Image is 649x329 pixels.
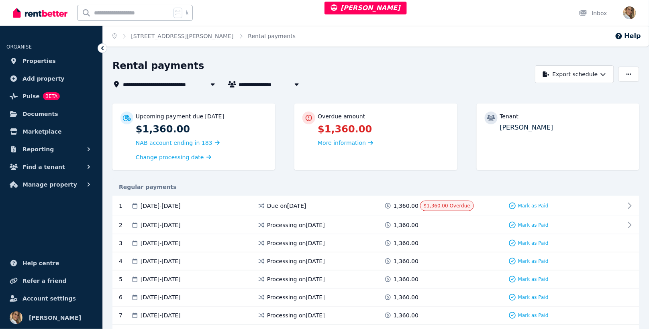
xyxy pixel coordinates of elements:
img: Jodie Cartmer [10,311,22,324]
span: More information [318,140,366,146]
div: 1 [119,201,131,211]
span: Due on [DATE] [267,202,306,210]
span: 1,360.00 [394,311,418,319]
div: 3 [119,239,131,247]
span: [DATE] - [DATE] [141,311,181,319]
span: 1,360.00 [394,275,418,283]
h1: Rental payments [112,59,204,72]
div: 7 [119,311,131,319]
a: Documents [6,106,96,122]
span: Mark as Paid [518,276,549,282]
span: Change processing date [136,153,204,161]
nav: Breadcrumb [103,26,305,47]
img: Jodie Cartmer [623,6,636,19]
a: PulseBETA [6,88,96,104]
div: 6 [119,293,131,301]
span: Documents [22,109,58,119]
p: $1,360.00 [318,123,449,136]
span: Help centre [22,258,59,268]
button: Reporting [6,141,96,157]
span: Mark as Paid [518,203,549,209]
span: 1,360.00 [394,239,418,247]
a: Properties [6,53,96,69]
div: Inbox [579,9,607,17]
a: Marketplace [6,124,96,140]
span: Mark as Paid [518,312,549,319]
a: Change processing date [136,153,211,161]
span: Processing on [DATE] [267,221,325,229]
span: 1,360.00 [394,293,418,301]
span: Account settings [22,294,76,303]
span: [DATE] - [DATE] [141,239,181,247]
span: BETA [43,92,60,100]
span: [DATE] - [DATE] [141,293,181,301]
img: RentBetter [13,7,67,19]
span: Manage property [22,180,77,189]
p: Overdue amount [318,112,365,120]
span: Mark as Paid [518,222,549,228]
span: 1,360.00 [394,202,418,210]
button: Help [615,31,641,41]
span: ORGANISE [6,44,32,50]
span: Properties [22,56,56,66]
div: 2 [119,221,131,229]
span: NAB account ending in 183 [136,140,212,146]
span: Processing on [DATE] [267,293,325,301]
span: Mark as Paid [518,258,549,264]
p: $1,360.00 [136,123,267,136]
span: Add property [22,74,65,83]
p: [PERSON_NAME] [500,123,631,132]
span: [DATE] - [DATE] [141,275,181,283]
span: Processing on [DATE] [267,257,325,265]
a: Refer a friend [6,273,96,289]
span: Processing on [DATE] [267,275,325,283]
a: Help centre [6,255,96,271]
span: [DATE] - [DATE] [141,221,181,229]
span: [DATE] - [DATE] [141,202,181,210]
span: Processing on [DATE] [267,311,325,319]
button: Find a tenant [6,159,96,175]
span: Mark as Paid [518,294,549,301]
button: Manage property [6,177,96,193]
div: 5 [119,275,131,283]
span: Mark as Paid [518,240,549,246]
p: Upcoming payment due [DATE] [136,112,224,120]
button: Export schedule [535,65,614,83]
span: Rental payments [248,32,296,40]
span: Reporting [22,144,54,154]
span: Refer a friend [22,276,66,286]
span: [PERSON_NAME] [331,4,400,12]
span: [PERSON_NAME] [29,313,81,323]
a: [STREET_ADDRESS][PERSON_NAME] [131,33,234,39]
span: k [186,10,188,16]
span: Find a tenant [22,162,65,172]
span: [DATE] - [DATE] [141,257,181,265]
span: 1,360.00 [394,221,418,229]
div: Regular payments [112,183,639,191]
a: Add property [6,71,96,87]
span: Processing on [DATE] [267,239,325,247]
a: Account settings [6,290,96,307]
span: $1,360.00 Overdue [424,203,470,209]
span: 1,360.00 [394,257,418,265]
span: Marketplace [22,127,61,136]
span: Pulse [22,91,40,101]
div: 4 [119,257,131,265]
p: Tenant [500,112,519,120]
